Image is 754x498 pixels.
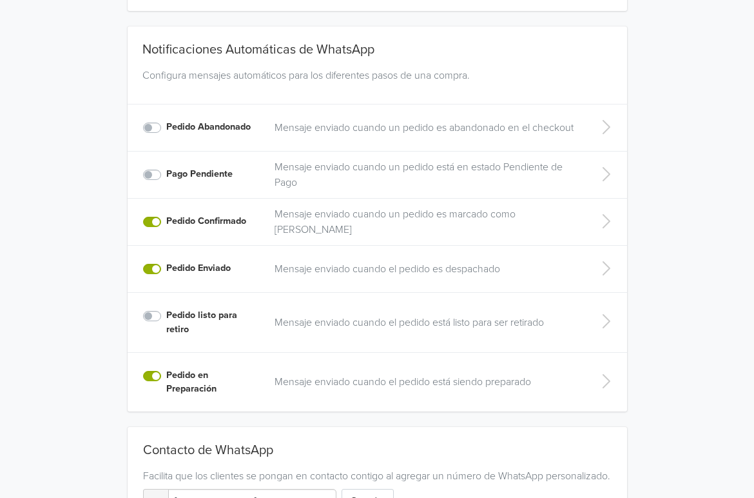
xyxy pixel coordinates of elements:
[137,68,617,99] div: Configura mensajes automáticos para los diferentes pasos de una compra.
[166,261,231,275] label: Pedido Enviado
[275,120,578,135] a: Mensaje enviado cuando un pedido es abandonado en el checkout
[143,468,612,484] div: Facilita que los clientes se pongan en contacto contigo al agregar un número de WhatsApp personal...
[275,159,578,190] a: Mensaje enviado cuando un pedido está en estado Pendiente de Pago
[166,167,233,181] label: Pago Pendiente
[275,206,578,237] a: Mensaje enviado cuando un pedido es marcado como [PERSON_NAME]
[166,214,246,228] label: Pedido Confirmado
[166,368,259,396] label: Pedido en Preparación
[166,308,259,336] label: Pedido listo para retiro
[137,26,617,63] div: Notificaciones Automáticas de WhatsApp
[275,374,578,390] a: Mensaje enviado cuando el pedido está siendo preparado
[143,443,612,463] div: Contacto de WhatsApp
[166,120,251,134] label: Pedido Abandonado
[275,261,578,277] a: Mensaje enviado cuando el pedido es despachado
[275,315,578,330] a: Mensaje enviado cuando el pedido está listo para ser retirado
